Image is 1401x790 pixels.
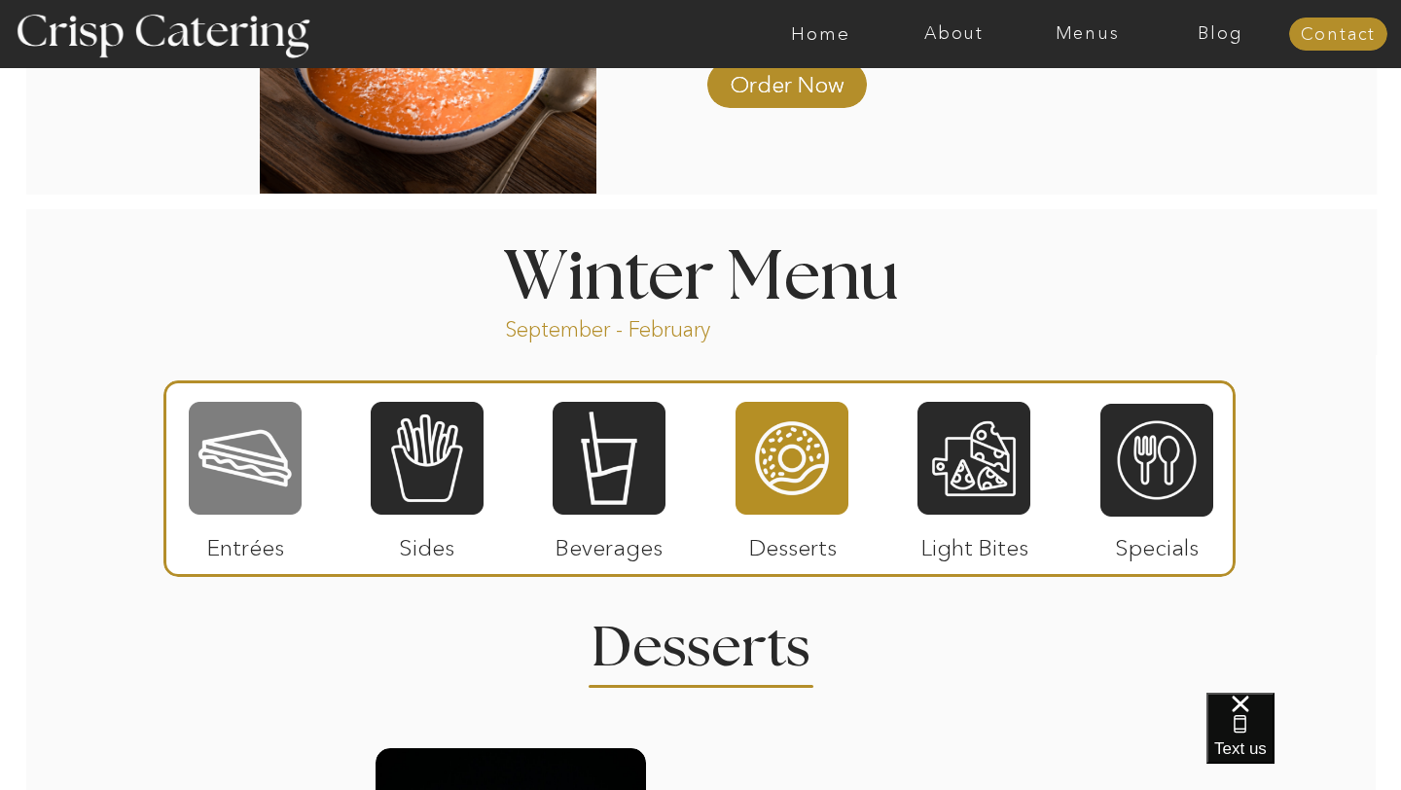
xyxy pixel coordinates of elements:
p: Specials [1092,515,1221,571]
p: Light Bites [910,515,1039,571]
p: Desserts [728,515,857,571]
h1: Winter Menu [430,244,971,302]
a: Blog [1154,24,1287,44]
p: Entrées [181,515,310,571]
a: Order Now [722,52,851,108]
a: About [887,24,1021,44]
iframe: podium webchat widget bubble [1206,693,1401,790]
p: Sides [362,515,491,571]
a: Menus [1021,24,1154,44]
h2: Desserts [574,621,827,659]
a: Contact [1289,25,1387,45]
a: Home [754,24,887,44]
p: Beverages [544,515,673,571]
p: September - February [505,315,772,338]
